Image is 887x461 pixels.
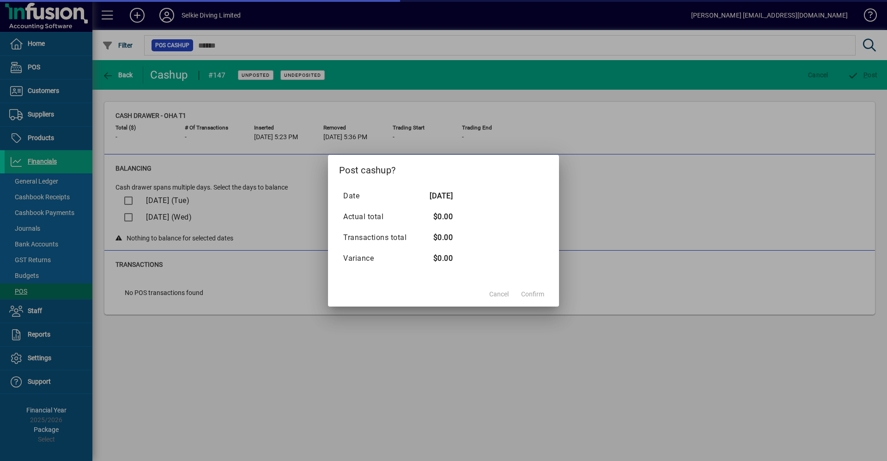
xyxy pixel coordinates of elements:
td: Transactions total [343,227,416,248]
td: $0.00 [416,248,453,269]
h2: Post cashup? [328,155,559,182]
td: $0.00 [416,207,453,227]
td: Date [343,186,416,207]
td: Variance [343,248,416,269]
td: [DATE] [416,186,453,207]
td: $0.00 [416,227,453,248]
td: Actual total [343,207,416,227]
